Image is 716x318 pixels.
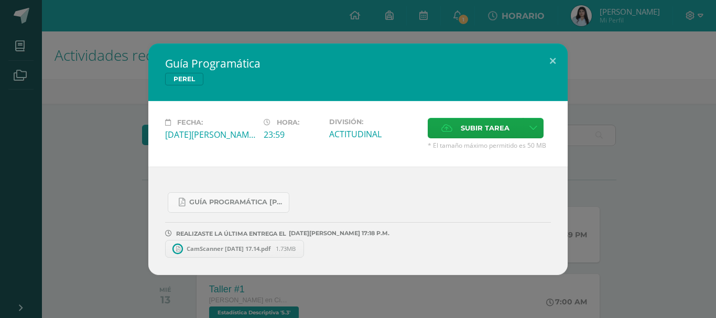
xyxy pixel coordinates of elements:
[176,230,286,237] span: REALIZASTE LA ÚLTIMA ENTREGA EL
[165,56,551,71] h2: Guía Programática
[264,129,321,140] div: 23:59
[538,43,568,79] button: Close (Esc)
[428,141,551,150] span: * El tamaño máximo permitido es 50 MB
[461,118,509,138] span: Subir tarea
[165,129,255,140] div: [DATE][PERSON_NAME]
[277,118,299,126] span: Hora:
[177,118,203,126] span: Fecha:
[286,233,389,234] span: [DATE][PERSON_NAME] 17:18 P.M.
[165,240,304,258] a: CamScanner [DATE] 17.14.pdf 1.73MB
[165,73,203,85] span: PEREL
[181,245,276,253] span: CamScanner [DATE] 17.14.pdf
[329,118,419,126] label: División:
[168,192,289,213] a: Guía Programática [PERSON_NAME] 5toBach - Bloque 3 - Profe. [PERSON_NAME].pdf
[329,128,419,140] div: ACTITUDINAL
[189,198,284,206] span: Guía Programática [PERSON_NAME] 5toBach - Bloque 3 - Profe. [PERSON_NAME].pdf
[276,245,296,253] span: 1.73MB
